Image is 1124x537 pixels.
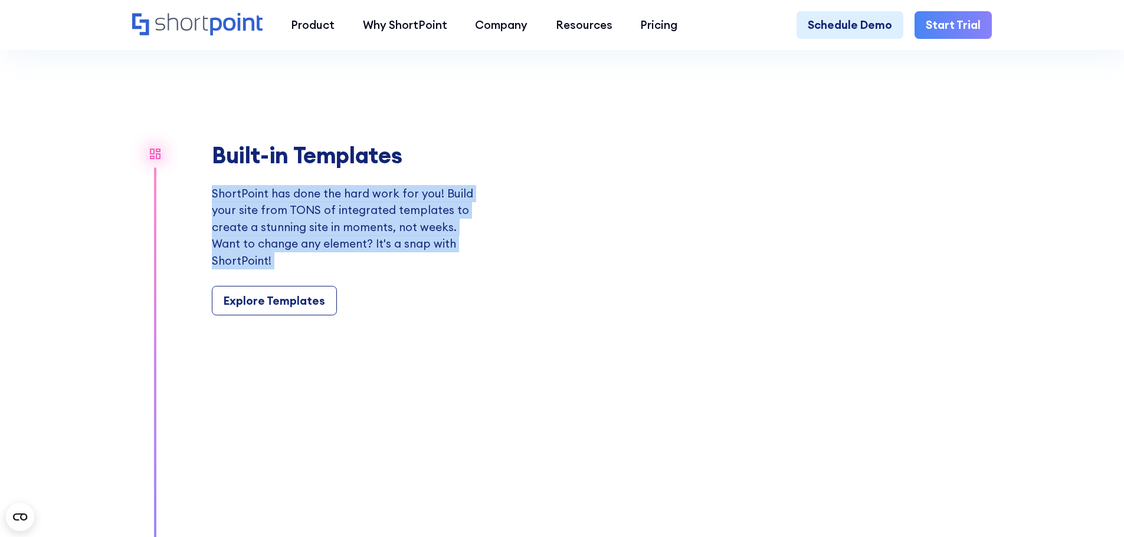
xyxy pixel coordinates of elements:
[212,185,476,269] p: ShortPoint has done the hard work for you! Build your site from TONS of integrated templates to c...
[291,17,335,34] div: Product
[212,142,476,168] h2: Built-in Templates
[640,17,677,34] div: Pricing
[132,13,263,37] a: Home
[515,32,992,425] video: Your browser does not support the video tag.
[349,11,461,39] a: Why ShortPoint
[542,11,627,39] a: Resources
[277,11,349,39] a: Product
[224,292,325,309] div: Explore Templates
[212,286,337,315] a: Explore Templates
[475,17,527,34] div: Company
[627,11,692,39] a: Pricing
[6,503,34,531] button: Open CMP widget
[915,11,992,39] a: Start Trial
[363,17,447,34] div: Why ShortPoint
[556,17,612,34] div: Resources
[461,11,542,39] a: Company
[912,400,1124,537] iframe: Chat Widget
[797,11,903,39] a: Schedule Demo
